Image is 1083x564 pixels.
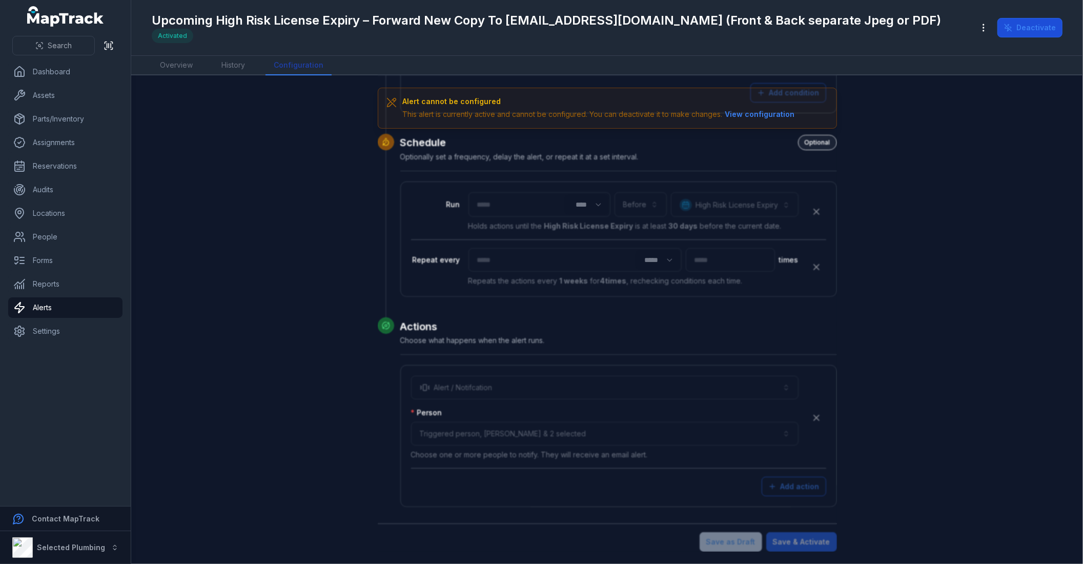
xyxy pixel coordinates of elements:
[213,56,253,75] a: History
[997,18,1062,37] button: Deactivate
[8,85,122,106] a: Assets
[12,36,95,55] button: Search
[152,56,201,75] a: Overview
[403,96,798,107] h3: Alert cannot be configured
[8,132,122,153] a: Assignments
[32,514,99,523] strong: Contact MapTrack
[8,297,122,318] a: Alerts
[8,203,122,224] a: Locations
[8,62,122,82] a: Dashboard
[8,109,122,129] a: Parts/Inventory
[37,543,105,552] strong: Selected Plumbing
[152,12,941,29] h1: Upcoming High Risk License Expiry – Forward New Copy To [EMAIL_ADDRESS][DOMAIN_NAME] (Front & Bac...
[403,109,798,120] div: This alert is currently active and cannot be configured. You can deactivate it to make changes.
[8,274,122,294] a: Reports
[8,179,122,200] a: Audits
[8,227,122,247] a: People
[723,109,798,120] button: View configuration
[48,41,72,51] span: Search
[8,321,122,341] a: Settings
[8,156,122,176] a: Reservations
[152,29,193,43] div: Activated
[8,250,122,271] a: Forms
[265,56,332,75] a: Configuration
[27,6,104,27] a: MapTrack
